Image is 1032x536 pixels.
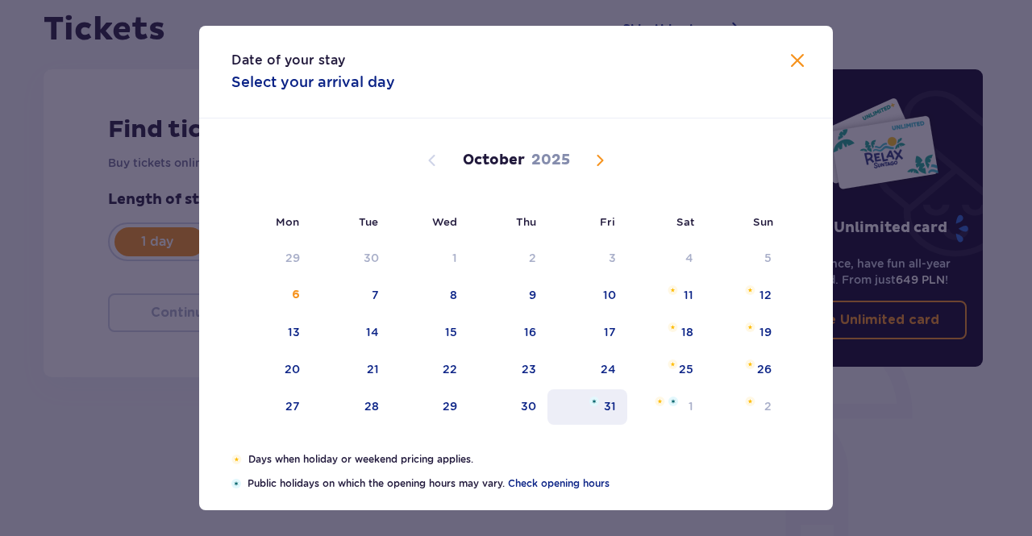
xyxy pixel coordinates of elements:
[463,151,525,170] p: October
[745,285,755,295] img: Orange star
[589,397,599,406] img: Blue star
[367,361,379,377] div: 21
[276,215,299,228] small: Mon
[231,278,311,314] td: Monday, October 6, 2025
[685,250,693,266] div: 4
[547,241,627,276] td: Date not available. Friday, October 3, 2025
[705,278,783,314] td: Sunday, October 12, 2025
[522,361,536,377] div: 23
[668,285,678,295] img: Orange star
[292,287,300,303] div: 6
[529,287,536,303] div: 9
[684,287,693,303] div: 11
[468,278,548,314] td: Thursday, October 9, 2025
[285,361,300,377] div: 20
[443,361,457,377] div: 22
[676,215,694,228] small: Sat
[390,278,468,314] td: Wednesday, October 8, 2025
[372,287,379,303] div: 7
[450,287,457,303] div: 8
[655,397,665,406] img: Orange star
[668,359,678,369] img: Orange star
[627,315,705,351] td: Saturday, October 18, 2025
[764,250,772,266] div: 5
[468,241,548,276] td: Date not available. Thursday, October 2, 2025
[231,241,311,276] td: Date not available. Monday, September 29, 2025
[604,324,616,340] div: 17
[547,389,627,425] td: Friday, October 31, 2025
[627,352,705,388] td: Saturday, October 25, 2025
[668,322,678,332] img: Orange star
[745,397,755,406] img: Orange star
[311,278,391,314] td: Tuesday, October 7, 2025
[788,52,807,72] button: Close
[600,215,615,228] small: Fri
[679,361,693,377] div: 25
[521,398,536,414] div: 30
[364,398,379,414] div: 28
[759,287,772,303] div: 12
[759,324,772,340] div: 19
[627,389,705,425] td: Saturday, November 1, 2025
[443,398,457,414] div: 29
[231,455,242,464] img: Orange star
[452,250,457,266] div: 1
[753,215,773,228] small: Sun
[590,151,610,170] button: Next month
[604,398,616,414] div: 31
[311,315,391,351] td: Tuesday, October 14, 2025
[705,241,783,276] td: Date not available. Sunday, October 5, 2025
[705,389,783,425] td: Sunday, November 2, 2025
[432,215,457,228] small: Wed
[390,352,468,388] td: Wednesday, October 22, 2025
[689,398,693,414] div: 1
[390,315,468,351] td: Wednesday, October 15, 2025
[231,479,241,488] img: Blue star
[529,250,536,266] div: 2
[248,452,801,467] p: Days when holiday or weekend pricing applies.
[668,397,678,406] img: Blue star
[364,250,379,266] div: 30
[757,361,772,377] div: 26
[609,250,616,266] div: 3
[445,324,457,340] div: 15
[705,315,783,351] td: Sunday, October 19, 2025
[285,398,300,414] div: 27
[627,241,705,276] td: Date not available. Saturday, October 4, 2025
[468,352,548,388] td: Thursday, October 23, 2025
[601,361,616,377] div: 24
[524,324,536,340] div: 16
[627,278,705,314] td: Saturday, October 11, 2025
[745,359,755,369] img: Orange star
[547,352,627,388] td: Friday, October 24, 2025
[231,52,345,69] p: Date of your stay
[366,324,379,340] div: 14
[681,324,693,340] div: 18
[422,151,442,170] button: Previous month
[285,250,300,266] div: 29
[231,315,311,351] td: Monday, October 13, 2025
[311,241,391,276] td: Date not available. Tuesday, September 30, 2025
[547,315,627,351] td: Friday, October 17, 2025
[745,322,755,332] img: Orange star
[516,215,536,228] small: Thu
[390,241,468,276] td: Date not available. Wednesday, October 1, 2025
[311,352,391,388] td: Tuesday, October 21, 2025
[468,389,548,425] td: Thursday, October 30, 2025
[531,151,570,170] p: 2025
[468,315,548,351] td: Thursday, October 16, 2025
[231,73,395,92] p: Select your arrival day
[359,215,378,228] small: Tue
[231,352,311,388] td: Monday, October 20, 2025
[603,287,616,303] div: 10
[311,389,391,425] td: Tuesday, October 28, 2025
[547,278,627,314] td: Friday, October 10, 2025
[248,476,801,491] p: Public holidays on which the opening hours may vary.
[508,476,610,491] a: Check opening hours
[231,389,311,425] td: Monday, October 27, 2025
[288,324,300,340] div: 13
[390,389,468,425] td: Wednesday, October 29, 2025
[764,398,772,414] div: 2
[705,352,783,388] td: Sunday, October 26, 2025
